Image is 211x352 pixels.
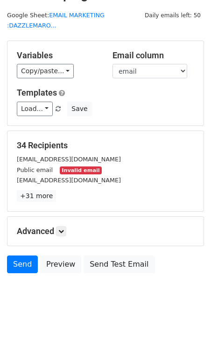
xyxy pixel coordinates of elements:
[17,190,56,202] a: +31 more
[7,12,105,29] small: Google Sheet:
[17,50,98,61] h5: Variables
[17,177,121,184] small: [EMAIL_ADDRESS][DOMAIN_NAME]
[17,226,194,236] h5: Advanced
[17,88,57,97] a: Templates
[17,64,74,78] a: Copy/paste...
[141,12,204,19] a: Daily emails left: 50
[17,156,121,163] small: [EMAIL_ADDRESS][DOMAIN_NAME]
[84,255,155,273] a: Send Test Email
[7,255,38,273] a: Send
[17,140,194,151] h5: 34 Recipients
[17,102,53,116] a: Load...
[164,307,211,352] iframe: Chat Widget
[17,166,53,173] small: Public email
[141,10,204,21] span: Daily emails left: 50
[40,255,81,273] a: Preview
[113,50,194,61] h5: Email column
[60,166,102,174] small: Invalid email
[7,12,105,29] a: EMAIL MARKETING :DAZZLEMARO...
[67,102,91,116] button: Save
